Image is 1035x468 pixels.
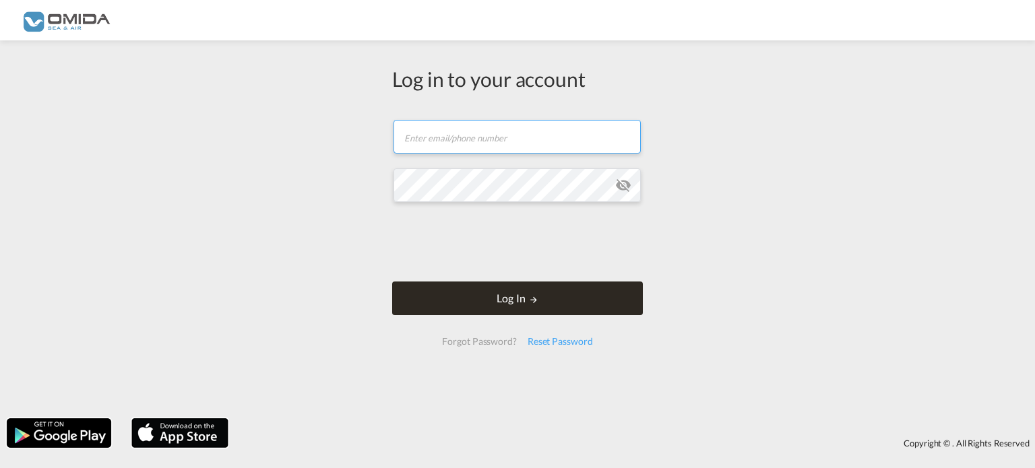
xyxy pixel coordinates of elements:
input: Enter email/phone number [394,120,641,154]
div: Log in to your account [392,65,643,93]
img: google.png [5,417,113,449]
img: 459c566038e111ed959c4fc4f0a4b274.png [20,5,111,36]
div: Copyright © . All Rights Reserved [235,432,1035,455]
iframe: reCAPTCHA [415,215,620,268]
button: LOGIN [392,281,643,315]
div: Forgot Password? [437,329,522,354]
img: apple.png [130,417,230,449]
md-icon: icon-eye-off [615,177,631,193]
div: Reset Password [522,329,598,354]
